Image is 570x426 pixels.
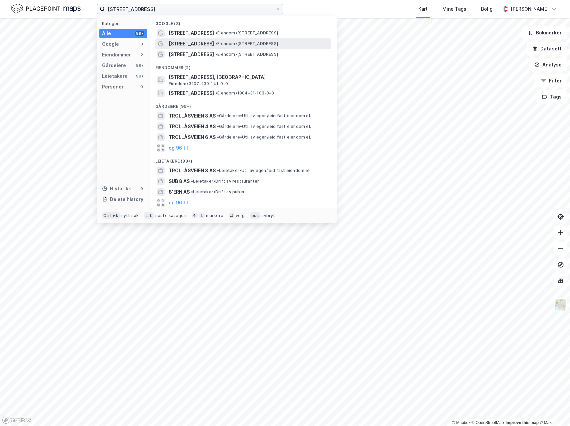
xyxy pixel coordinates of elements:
button: Datasett [527,42,567,55]
span: TROLLÅSVEIEN 8 AS [169,112,216,120]
span: Gårdeiere • Utl. av egen/leid fast eiendom el. [217,113,311,119]
span: • [217,124,219,129]
div: velg [236,213,245,218]
div: Eiendommer [102,51,131,59]
span: Eiendom • [STREET_ADDRESS] [215,30,278,36]
button: Filter [535,74,567,87]
div: Historikk [102,185,131,193]
div: 3 [139,41,144,47]
span: Leietaker • Utl. av egen/leid fast eiendom el. [217,168,310,173]
span: [STREET_ADDRESS] [169,50,214,58]
div: Leietakere (99+) [150,153,337,165]
span: • [217,135,219,140]
span: 8'ERN AS [169,188,190,196]
span: SUB 8 AS [169,177,190,185]
span: • [215,41,217,46]
span: Eiendom • 1804-31-103-0-0 [215,90,274,96]
span: TROLLÅSVEIEN 4 AS [169,123,216,131]
div: Eiendommer (2) [150,60,337,72]
span: Leietaker • Drift av restauranter [191,179,259,184]
div: Ctrl + k [102,212,120,219]
span: • [215,30,217,35]
span: • [217,113,219,118]
div: Leietakere [102,72,128,80]
span: • [215,52,217,57]
span: • [191,179,193,184]
a: Mapbox [452,420,470,425]
div: Kart [418,5,428,13]
div: Gårdeiere [102,61,126,69]
div: markere [206,213,223,218]
span: Eiendom • 3207-239-141-0-0 [169,81,228,86]
span: Eiendom • [STREET_ADDRESS] [215,41,278,46]
div: Kontrollprogram for chat [537,394,570,426]
span: [STREET_ADDRESS] [169,29,214,37]
span: Eiendom • [STREET_ADDRESS] [215,52,278,57]
span: • [215,90,217,95]
div: 99+ [135,63,144,68]
div: Kategori [102,21,147,26]
div: Bolig [481,5,493,13]
div: 99+ [135,31,144,36]
div: 2 [139,52,144,57]
div: Gårdeiere (99+) [150,98,337,111]
iframe: Chat Widget [537,394,570,426]
button: Bokmerker [522,26,567,39]
div: Delete history [110,195,143,203]
div: avbryt [261,213,275,218]
span: Gårdeiere • Utl. av egen/leid fast eiendom el. [217,135,311,140]
button: Tags [536,90,567,103]
a: Mapbox homepage [2,416,31,424]
div: neste kategori [155,213,187,218]
button: Analyse [529,58,567,71]
div: 0 [139,84,144,89]
div: esc [250,212,260,219]
input: Søk på adresse, matrikkel, gårdeiere, leietakere eller personer [105,4,275,14]
div: Alle [102,29,111,37]
a: OpenStreetMap [472,420,504,425]
div: nytt søk [121,213,139,218]
span: TROLLÅSVEIEN 6 AS [169,133,216,141]
img: Z [554,298,567,311]
img: logo.f888ab2527a4732fd821a326f86c7f29.svg [11,3,81,15]
span: TROLLÅSVEIEN 8 AS [169,167,216,175]
span: • [191,189,193,194]
button: og 96 til [169,199,188,207]
div: tab [144,212,154,219]
div: Mine Tags [442,5,466,13]
span: Gårdeiere • Utl. av egen/leid fast eiendom el. [217,124,311,129]
span: [STREET_ADDRESS], [GEOGRAPHIC_DATA] [169,73,329,81]
div: 0 [139,186,144,191]
span: [STREET_ADDRESS] [169,89,214,97]
div: Google (3) [150,16,337,28]
span: Leietaker • Drift av puber [191,189,245,195]
a: Improve this map [506,420,539,425]
span: • [217,168,219,173]
div: [PERSON_NAME] [511,5,549,13]
div: Google [102,40,119,48]
div: Personer [102,83,124,91]
button: og 96 til [169,144,188,152]
div: 99+ [135,73,144,79]
span: [STREET_ADDRESS] [169,40,214,48]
